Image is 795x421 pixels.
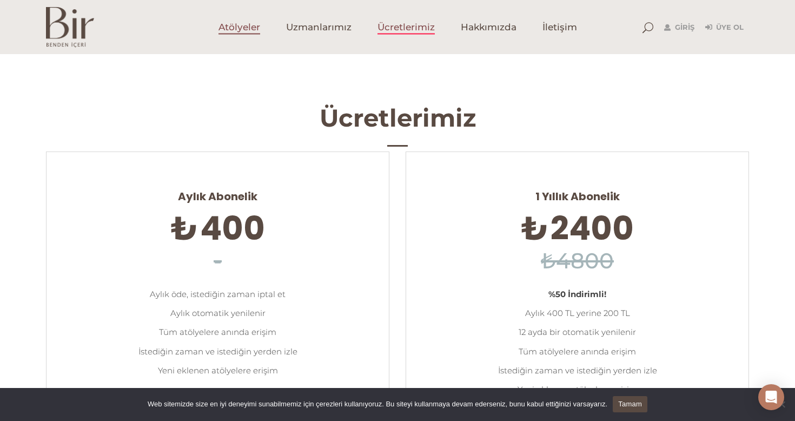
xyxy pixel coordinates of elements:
span: Ücretlerimiz [377,21,435,34]
span: Web sitemizde size en iyi deneyimi sunabilmemiz için çerezleri kullanıyoruz. Bu siteyi kullanmaya... [148,399,607,410]
span: İletişim [542,21,577,34]
li: Tüm atölyelere anında erişim [422,342,732,361]
li: Aylık öde, istediğin zaman iptal et [63,285,373,304]
li: İstediğin zaman ve istediğin yerden izle [422,361,732,380]
span: Aylık Abonelik [63,180,373,203]
span: ₺ [171,206,198,251]
h6: - [63,245,373,277]
a: Tamam [613,396,647,412]
span: Hakkımızda [461,21,516,34]
li: Yeni eklenen atölyelere erişim [422,380,732,399]
li: Aylık 400 TL yerine 200 TL [422,304,732,323]
a: Üye Ol [705,21,744,34]
span: 1 Yıllık Abonelik [422,180,732,203]
li: 12 ayda bir otomatik yenilenir [422,323,732,341]
span: ₺ [521,206,548,251]
li: Tüm atölyelere anında erişim [63,323,373,341]
li: Yeni eklenen atölyelere erişim [63,361,373,380]
h6: ₺4800 [422,245,732,277]
a: Giriş [664,21,694,34]
li: İstediğin zaman ve istediğin yerden izle [63,342,373,361]
span: Atölyeler [218,21,260,34]
div: Open Intercom Messenger [758,384,784,410]
li: Aylık otomatik yenilenir [63,304,373,323]
span: 2400 [551,206,634,251]
span: 400 [200,206,265,251]
span: Uzmanlarımız [286,21,352,34]
strong: %50 İndirimli! [548,289,606,299]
